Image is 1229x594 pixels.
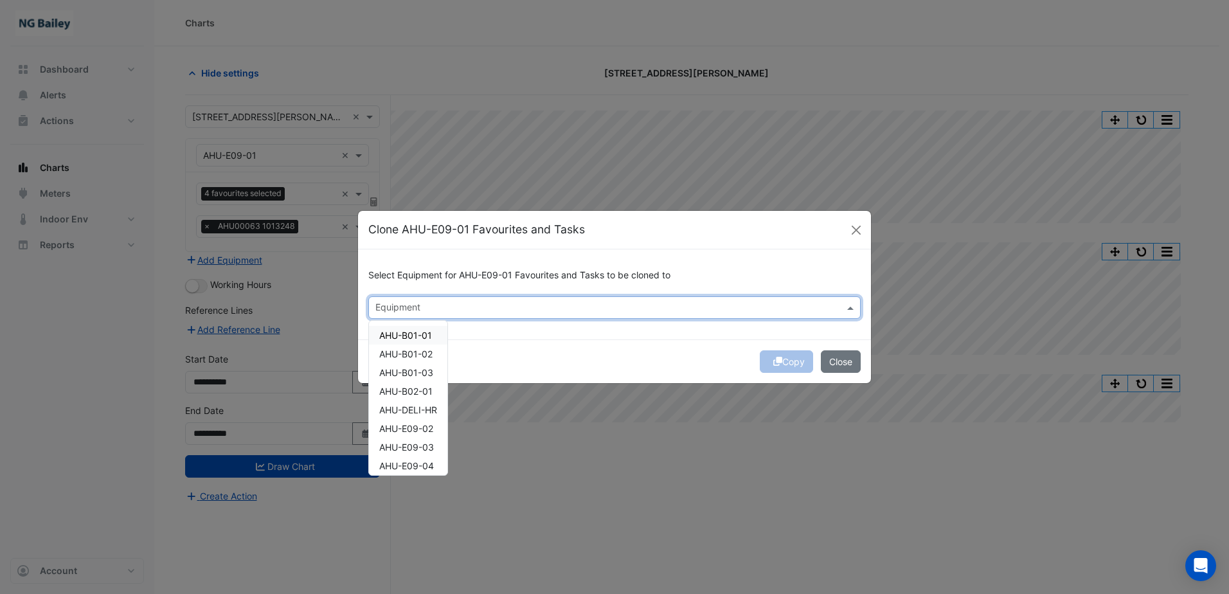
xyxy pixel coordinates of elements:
[368,270,861,281] h6: Select Equipment for AHU-E09-01 Favourites and Tasks to be cloned to
[379,423,433,434] span: AHU-E09-02
[847,221,866,240] button: Close
[369,321,447,475] div: Options List
[379,367,433,378] span: AHU-B01-03
[379,348,433,359] span: AHU-B01-02
[373,300,420,317] div: Equipment
[368,221,585,238] h5: Clone AHU-E09-01 Favourites and Tasks
[1185,550,1216,581] div: Open Intercom Messenger
[379,460,434,471] span: AHU-E09-04
[379,442,434,453] span: AHU-E09-03
[379,404,437,415] span: AHU-DELI-HR
[379,330,432,341] span: AHU-B01-01
[821,350,861,373] button: Close
[379,386,433,397] span: AHU-B02-01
